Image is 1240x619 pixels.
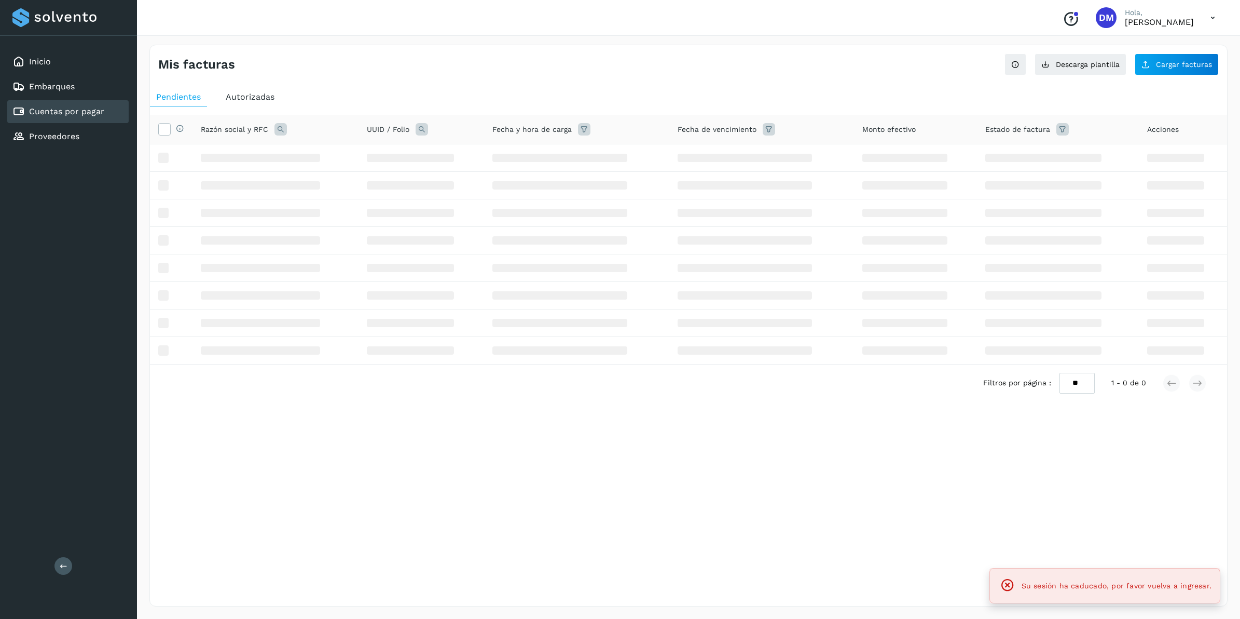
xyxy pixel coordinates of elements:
[678,124,756,135] span: Fecha de vencimiento
[1125,8,1194,17] p: Hola,
[29,57,51,66] a: Inicio
[1135,53,1219,75] button: Cargar facturas
[158,57,235,72] h4: Mis facturas
[1125,17,1194,27] p: Diego Muriel Perez
[1111,378,1146,388] span: 1 - 0 de 0
[7,100,129,123] div: Cuentas por pagar
[985,124,1050,135] span: Estado de factura
[367,124,409,135] span: UUID / Folio
[7,75,129,98] div: Embarques
[1035,53,1126,75] button: Descarga plantilla
[7,125,129,148] div: Proveedores
[492,124,572,135] span: Fecha y hora de carga
[1022,582,1211,590] span: Su sesión ha caducado, por favor vuelva a ingresar.
[226,92,274,102] span: Autorizadas
[1156,61,1212,68] span: Cargar facturas
[983,378,1051,388] span: Filtros por página :
[201,124,268,135] span: Razón social y RFC
[29,82,75,91] a: Embarques
[29,106,104,116] a: Cuentas por pagar
[7,50,129,73] div: Inicio
[1147,124,1179,135] span: Acciones
[29,131,79,141] a: Proveedores
[156,92,201,102] span: Pendientes
[862,124,916,135] span: Monto efectivo
[1056,61,1120,68] span: Descarga plantilla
